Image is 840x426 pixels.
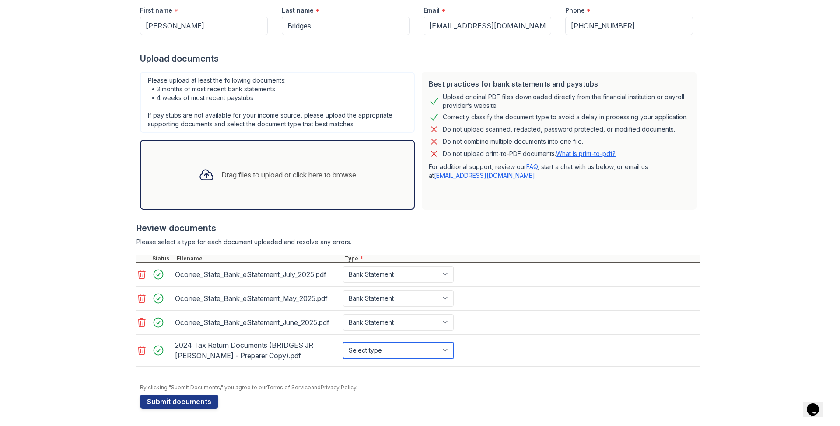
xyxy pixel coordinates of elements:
div: Filename [175,255,343,262]
div: Correctly classify the document type to avoid a delay in processing your application. [443,112,688,122]
a: [EMAIL_ADDRESS][DOMAIN_NAME] [434,172,535,179]
a: What is print-to-pdf? [556,150,616,157]
a: Privacy Policy. [321,384,357,391]
div: 2024 Tax Return Documents (BRIDGES JR [PERSON_NAME] - Preparer Copy).pdf [175,338,339,363]
div: Best practices for bank statements and paystubs [429,79,689,89]
div: By clicking "Submit Documents," you agree to our and [140,384,700,391]
iframe: chat widget [803,391,831,417]
p: For additional support, review our , start a chat with us below, or email us at [429,163,689,180]
label: Last name [282,6,314,15]
div: Please select a type for each document uploaded and resolve any errors. [136,238,700,246]
button: Submit documents [140,395,218,409]
div: Upload documents [140,52,700,65]
div: Oconee_State_Bank_eStatement_May_2025.pdf [175,291,339,305]
div: Drag files to upload or click here to browse [221,170,356,180]
label: Phone [565,6,585,15]
label: First name [140,6,172,15]
p: Do not upload print-to-PDF documents. [443,149,616,158]
div: Do not upload scanned, redacted, password protected, or modified documents. [443,124,675,135]
div: Review documents [136,222,700,234]
a: FAQ [526,163,538,170]
div: Oconee_State_Bank_eStatement_June_2025.pdf [175,315,339,329]
div: Status [150,255,175,262]
div: Do not combine multiple documents into one file. [443,136,583,147]
div: Type [343,255,700,262]
div: Upload original PDF files downloaded directly from the financial institution or payroll provider’... [443,93,689,110]
label: Email [423,6,440,15]
div: Oconee_State_Bank_eStatement_July_2025.pdf [175,267,339,281]
a: Terms of Service [266,384,311,391]
div: Please upload at least the following documents: • 3 months of most recent bank statements • 4 wee... [140,72,415,133]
